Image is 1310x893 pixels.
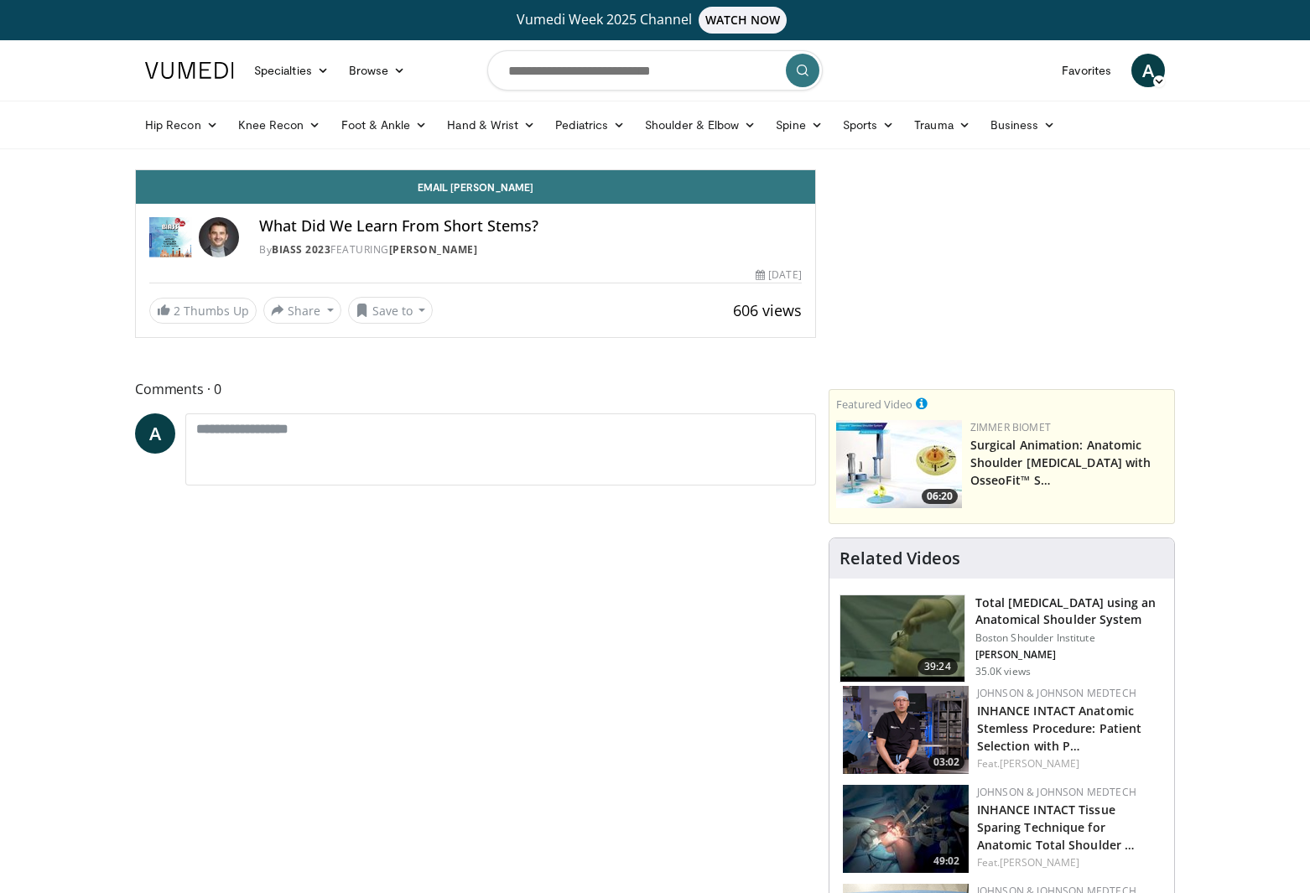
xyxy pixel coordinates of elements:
span: 06:20 [922,489,958,504]
button: Save to [348,297,434,324]
span: 49:02 [928,854,964,869]
div: Feat. [977,756,1161,771]
a: Trauma [904,108,980,142]
a: Favorites [1052,54,1121,87]
a: Pediatrics [545,108,635,142]
input: Search topics, interventions [487,50,823,91]
a: Shoulder & Elbow [635,108,766,142]
a: Johnson & Johnson MedTech [977,785,1136,799]
a: Specialties [244,54,339,87]
a: Spine [766,108,832,142]
img: 8c9576da-f4c2-4ad1-9140-eee6262daa56.png.150x105_q85_crop-smart_upscale.png [843,686,969,774]
span: WATCH NOW [699,7,788,34]
h4: Related Videos [840,548,960,569]
a: A [1131,54,1165,87]
a: Email [PERSON_NAME] [136,170,815,204]
button: Share [263,297,341,324]
a: Zimmer Biomet [970,420,1051,434]
img: be772085-eebf-4ea1-ae5e-6ff3058a57ae.150x105_q85_crop-smart_upscale.jpg [843,785,969,873]
a: 06:20 [836,420,962,508]
img: VuMedi Logo [145,62,234,79]
a: INHANCE INTACT Anatomic Stemless Procedure: Patient Selection with P… [977,703,1142,754]
a: Vumedi Week 2025 ChannelWATCH NOW [148,7,1162,34]
a: Business [980,108,1066,142]
a: BIASS 2023 [272,242,330,257]
a: Knee Recon [228,108,331,142]
span: 606 views [733,300,802,320]
a: Surgical Animation: Anatomic Shoulder [MEDICAL_DATA] with OsseoFit™ S… [970,437,1151,488]
a: A [135,413,175,454]
span: 2 [174,303,180,319]
p: Boston Shoulder Institute [975,631,1164,645]
p: 35.0K views [975,665,1031,678]
a: INHANCE INTACT Tissue Sparing Technique for Anatomic Total Shoulder … [977,802,1136,853]
a: 03:02 [843,686,969,774]
a: [PERSON_NAME] [1000,756,1079,771]
a: Hand & Wrist [437,108,545,142]
div: [DATE] [756,267,801,283]
p: [PERSON_NAME] [975,648,1164,662]
img: 38824_0000_3.png.150x105_q85_crop-smart_upscale.jpg [840,595,964,683]
a: Foot & Ankle [331,108,438,142]
a: Browse [339,54,416,87]
h4: What Did We Learn From Short Stems? [259,217,802,236]
img: 84e7f812-2061-4fff-86f6-cdff29f66ef4.150x105_q85_crop-smart_upscale.jpg [836,420,962,508]
iframe: Advertisement [876,169,1127,379]
a: Johnson & Johnson MedTech [977,686,1136,700]
img: BIASS 2023 [149,217,192,257]
a: Sports [833,108,905,142]
a: 49:02 [843,785,969,873]
small: Featured Video [836,397,912,412]
a: 2 Thumbs Up [149,298,257,324]
img: Avatar [199,217,239,257]
div: By FEATURING [259,242,802,257]
span: Comments 0 [135,378,816,400]
a: 39:24 Total [MEDICAL_DATA] using an Anatomical Shoulder System Boston Shoulder Institute [PERSON_... [840,594,1164,683]
a: [PERSON_NAME] [389,242,478,257]
a: [PERSON_NAME] [1000,855,1079,870]
h3: Total [MEDICAL_DATA] using an Anatomical Shoulder System [975,594,1164,628]
a: Hip Recon [135,108,228,142]
span: 39:24 [918,658,958,675]
span: 03:02 [928,755,964,770]
div: Feat. [977,855,1161,870]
